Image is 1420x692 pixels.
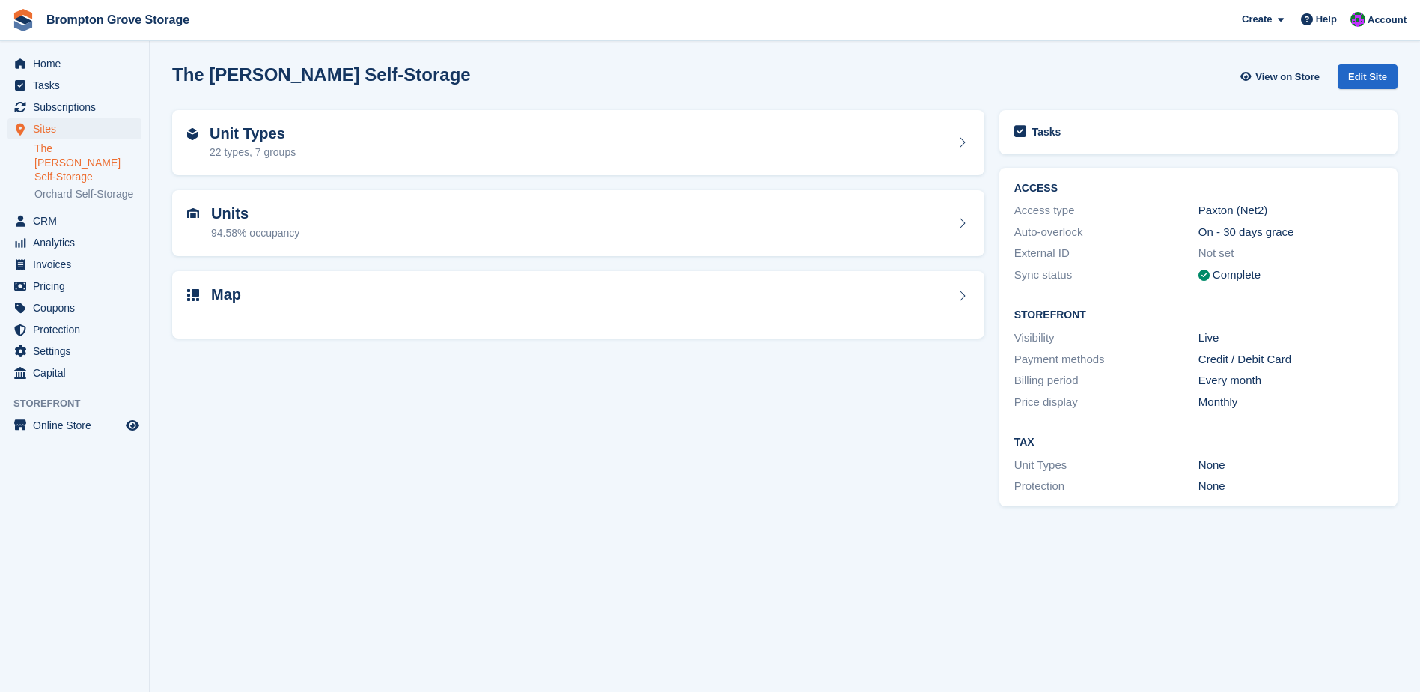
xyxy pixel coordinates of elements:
[1014,245,1198,262] div: External ID
[7,341,141,362] a: menu
[187,208,199,219] img: unit-icn-7be61d7bf1b0ce9d3e12c5938cc71ed9869f7b940bace4675aadf7bd6d80202e.svg
[211,286,241,303] h2: Map
[12,9,34,31] img: stora-icon-8386f47178a22dfd0bd8f6a31ec36ba5ce8667c1dd55bd0f319d3a0aa187defe.svg
[34,187,141,201] a: Orchard Self-Storage
[1014,267,1198,284] div: Sync status
[33,53,123,74] span: Home
[7,254,141,275] a: menu
[187,289,199,301] img: map-icn-33ee37083ee616e46c38cad1a60f524a97daa1e2b2c8c0bc3eb3415660979fc1.svg
[33,362,123,383] span: Capital
[1198,478,1383,495] div: None
[7,415,141,436] a: menu
[124,416,141,434] a: Preview store
[1338,64,1398,89] div: Edit Site
[1014,437,1383,449] h2: Tax
[33,415,123,436] span: Online Store
[33,276,123,297] span: Pricing
[211,205,299,222] h2: Units
[1198,372,1383,389] div: Every month
[1350,12,1365,27] img: Jo Brock
[7,297,141,318] a: menu
[1014,372,1198,389] div: Billing period
[7,118,141,139] a: menu
[1368,13,1407,28] span: Account
[187,128,198,140] img: unit-type-icn-2b2737a686de81e16bb02015468b77c625bbabd49415b5ef34ead5e3b44a266d.svg
[1198,224,1383,241] div: On - 30 days grace
[7,210,141,231] a: menu
[7,232,141,253] a: menu
[7,97,141,118] a: menu
[1198,394,1383,411] div: Monthly
[1014,394,1198,411] div: Price display
[1338,64,1398,95] a: Edit Site
[1198,351,1383,368] div: Credit / Debit Card
[1014,202,1198,219] div: Access type
[7,276,141,297] a: menu
[33,118,123,139] span: Sites
[1014,478,1198,495] div: Protection
[34,142,141,184] a: The [PERSON_NAME] Self-Storage
[1014,351,1198,368] div: Payment methods
[1014,457,1198,474] div: Unit Types
[33,341,123,362] span: Settings
[172,271,984,339] a: Map
[1198,457,1383,474] div: None
[1198,245,1383,262] div: Not set
[7,75,141,96] a: menu
[1198,330,1383,347] div: Live
[1316,12,1337,27] span: Help
[211,225,299,241] div: 94.58% occupancy
[33,297,123,318] span: Coupons
[7,53,141,74] a: menu
[1014,183,1383,195] h2: ACCESS
[1014,309,1383,321] h2: Storefront
[1213,267,1261,284] div: Complete
[1014,330,1198,347] div: Visibility
[7,362,141,383] a: menu
[33,97,123,118] span: Subscriptions
[172,110,984,176] a: Unit Types 22 types, 7 groups
[1238,64,1326,89] a: View on Store
[172,64,471,85] h2: The [PERSON_NAME] Self-Storage
[210,145,296,160] div: 22 types, 7 groups
[1198,202,1383,219] div: Paxton (Net2)
[33,232,123,253] span: Analytics
[1242,12,1272,27] span: Create
[1032,125,1061,139] h2: Tasks
[33,254,123,275] span: Invoices
[13,396,149,411] span: Storefront
[210,125,296,142] h2: Unit Types
[1255,70,1320,85] span: View on Store
[7,319,141,340] a: menu
[1014,224,1198,241] div: Auto-overlock
[33,210,123,231] span: CRM
[172,190,984,256] a: Units 94.58% occupancy
[33,75,123,96] span: Tasks
[33,319,123,340] span: Protection
[40,7,195,32] a: Brompton Grove Storage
